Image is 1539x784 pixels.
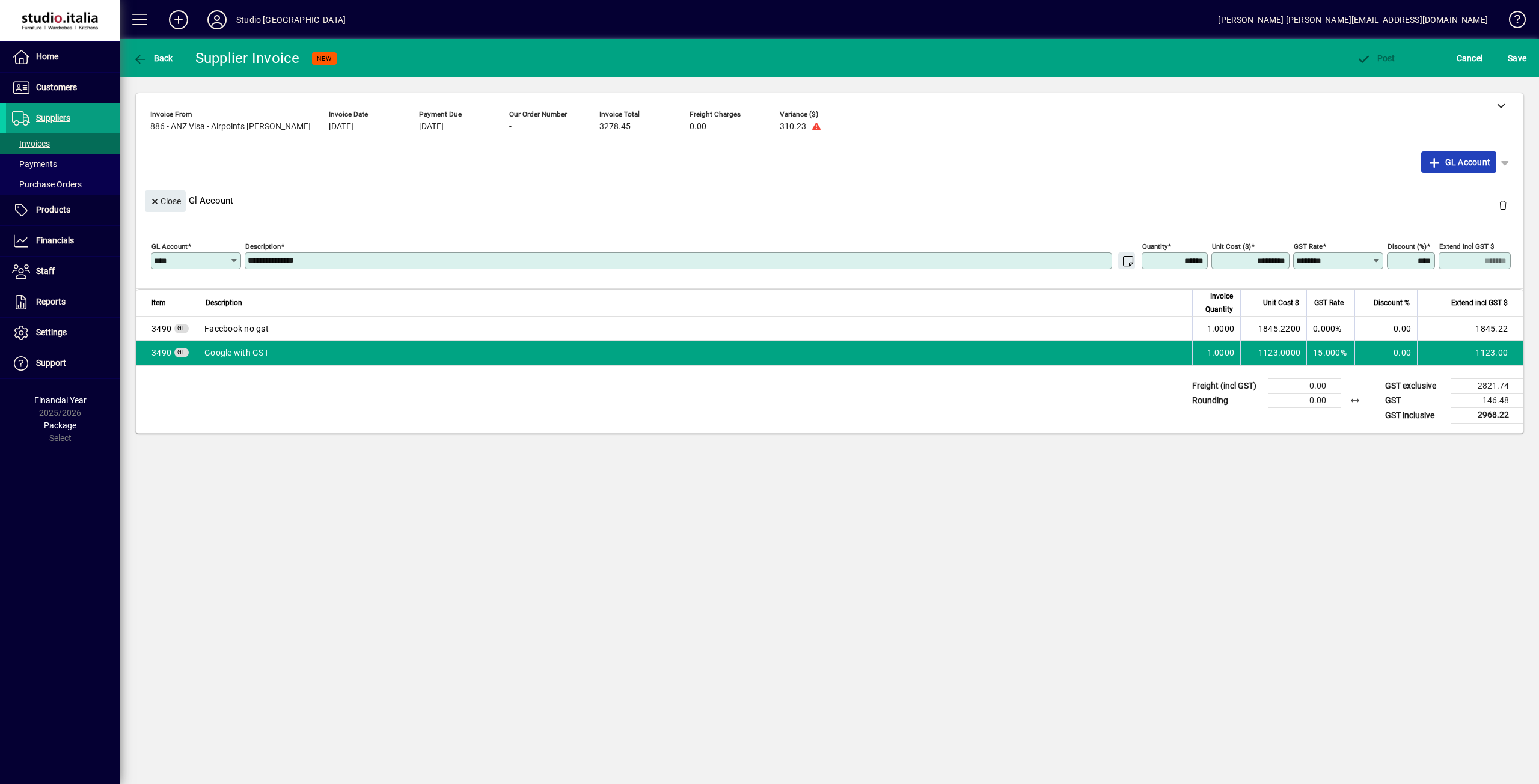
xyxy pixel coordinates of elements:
[1417,341,1523,365] td: 1123.00
[780,122,806,132] span: 310.23
[1212,242,1251,251] mat-label: Unit Cost ($)
[206,296,242,309] span: Description
[6,287,120,317] a: Reports
[12,180,82,189] span: Purchase Orders
[36,82,77,92] span: Customers
[133,53,173,63] span: Back
[150,122,311,132] span: 886 - ANZ Visa - Airpoints [PERSON_NAME]
[1451,296,1508,309] span: Extend incl GST $
[120,47,186,69] app-page-header-button: Back
[245,242,281,251] mat-label: Description
[1451,379,1523,394] td: 2821.74
[12,139,50,148] span: Invoices
[1421,151,1496,173] button: GL Account
[1451,394,1523,408] td: 146.48
[6,133,120,154] a: Invoices
[329,122,353,132] span: [DATE]
[1377,53,1383,63] span: P
[6,257,120,287] a: Staff
[1379,394,1451,408] td: GST
[1218,10,1488,29] div: [PERSON_NAME] [PERSON_NAME][EMAIL_ADDRESS][DOMAIN_NAME]
[151,347,171,359] span: Advertising
[1508,49,1526,68] span: ave
[1192,341,1240,365] td: 1.0000
[177,349,186,356] span: GL
[1505,47,1529,69] button: Save
[159,9,198,31] button: Add
[151,242,188,251] mat-label: GL Account
[1306,317,1354,341] td: 0.000%
[198,317,1192,341] td: Facebook no gst
[1500,2,1524,41] a: Knowledge Base
[1353,47,1398,69] button: Post
[236,10,346,29] div: Studio [GEOGRAPHIC_DATA]
[690,122,706,132] span: 0.00
[6,318,120,348] a: Settings
[1454,47,1486,69] button: Cancel
[1263,296,1299,309] span: Unit Cost $
[419,122,444,132] span: [DATE]
[1457,49,1483,68] span: Cancel
[36,236,74,245] span: Financials
[36,205,70,214] span: Products
[151,296,166,309] span: Item
[1379,379,1451,394] td: GST exclusive
[1379,408,1451,423] td: GST inclusive
[1451,408,1523,423] td: 2968.22
[1374,296,1410,309] span: Discount %
[1240,341,1306,365] td: 1123.0000
[36,358,66,368] span: Support
[1354,341,1417,365] td: 0.00
[150,192,181,211] span: Close
[1192,317,1240,341] td: 1.0000
[130,47,176,69] button: Back
[1417,317,1523,341] td: 1845.22
[1314,296,1344,309] span: GST Rate
[1240,317,1306,341] td: 1845.2200
[6,154,120,174] a: Payments
[599,122,631,132] span: 3278.45
[177,325,186,332] span: GL
[1186,394,1268,408] td: Rounding
[34,395,87,405] span: Financial Year
[1142,242,1167,251] mat-label: Quantity
[145,190,186,212] button: Close
[198,341,1192,365] td: Google with GST
[6,73,120,103] a: Customers
[509,122,512,132] span: -
[317,55,332,62] span: NEW
[36,266,55,276] span: Staff
[1354,317,1417,341] td: 0.00
[1268,379,1341,394] td: 0.00
[1388,242,1427,251] mat-label: Discount (%)
[36,52,58,61] span: Home
[1439,242,1494,251] mat-label: Extend incl GST $
[1489,199,1517,210] app-page-header-button: Delete
[6,226,120,256] a: Financials
[6,195,120,225] a: Products
[6,174,120,195] a: Purchase Orders
[1427,153,1490,172] span: GL Account
[195,49,300,68] div: Supplier Invoice
[12,159,57,169] span: Payments
[36,297,66,306] span: Reports
[6,42,120,72] a: Home
[36,113,70,123] span: Suppliers
[44,421,76,430] span: Package
[36,327,67,337] span: Settings
[198,9,236,31] button: Profile
[151,323,171,335] span: Advertising
[136,178,1523,222] div: Gl Account
[1306,341,1354,365] td: 15.000%
[1489,190,1517,219] button: Delete
[1508,53,1513,63] span: S
[1294,242,1323,251] mat-label: GST rate
[1356,53,1395,63] span: ost
[1268,394,1341,408] td: 0.00
[1200,290,1233,316] span: Invoice Quantity
[1186,379,1268,394] td: Freight (incl GST)
[6,348,120,378] a: Support
[142,195,189,206] app-page-header-button: Close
